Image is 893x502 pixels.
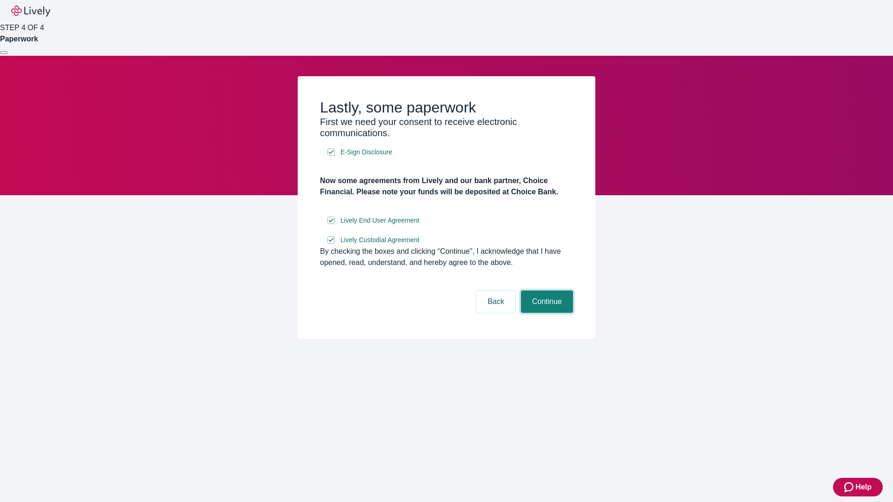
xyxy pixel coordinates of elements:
img: Lively [11,6,50,17]
h4: Now some agreements from Lively and our bank partner, Choice Financial. Please note your funds wi... [320,175,573,198]
h2: Lastly, some paperwork [320,99,573,116]
a: e-sign disclosure document [339,215,421,226]
button: Back [476,291,515,313]
button: Zendesk support iconHelp [833,478,883,496]
button: Continue [521,291,573,313]
div: By checking the boxes and clicking “Continue", I acknowledge that I have opened, read, understand... [320,246,573,268]
span: Lively Custodial Agreement [340,235,420,245]
a: e-sign disclosure document [339,146,394,158]
span: E-Sign Disclosure [340,147,392,157]
svg: Zendesk support icon [844,482,855,493]
a: e-sign disclosure document [339,234,421,246]
h3: First we need your consent to receive electronic communications. [320,116,573,139]
span: Help [855,482,872,493]
span: Lively End User Agreement [340,216,420,225]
